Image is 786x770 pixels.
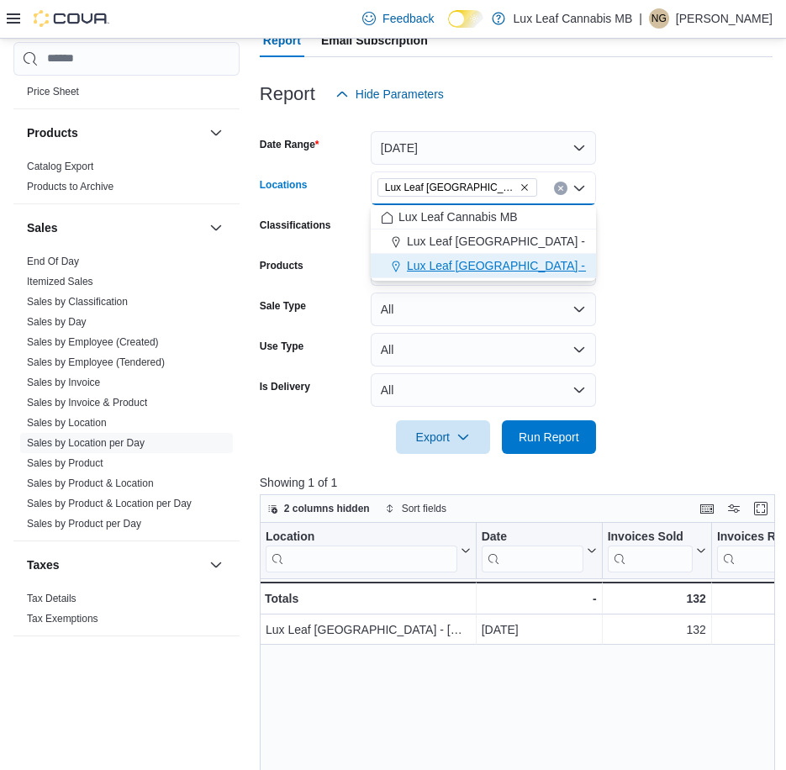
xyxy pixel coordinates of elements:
[263,24,301,57] span: Report
[27,336,159,348] a: Sales by Employee (Created)
[329,77,451,111] button: Hide Parameters
[27,456,103,470] span: Sales by Product
[13,156,240,203] div: Products
[27,275,93,288] span: Itemized Sales
[27,256,79,267] a: End Of Day
[27,477,154,490] span: Sales by Product & Location
[34,10,109,27] img: Cova
[377,178,537,197] span: Lux Leaf Winnipeg - Bridgewater
[607,529,692,545] div: Invoices Sold
[260,138,319,151] label: Date Range
[649,8,669,29] div: Nicole Gorvichuk
[261,498,377,519] button: 2 columns hidden
[266,529,457,572] div: Location
[266,529,457,545] div: Location
[398,208,518,225] span: Lux Leaf Cannabis MB
[519,429,579,446] span: Run Report
[27,377,100,388] a: Sales by Invoice
[27,85,79,98] span: Price Sheet
[260,299,306,313] label: Sale Type
[520,182,530,192] button: Remove Lux Leaf Winnipeg - Bridgewater from selection in this group
[27,316,87,328] a: Sales by Day
[27,180,113,193] span: Products to Archive
[284,502,370,515] span: 2 columns hidden
[676,8,773,29] p: [PERSON_NAME]
[407,233,711,250] span: Lux Leaf [GEOGRAPHIC_DATA] - [GEOGRAPHIC_DATA]
[554,182,567,195] button: Clear input
[448,10,483,28] input: Dark Mode
[502,420,596,454] button: Run Report
[371,229,596,254] button: Lux Leaf [GEOGRAPHIC_DATA] - [GEOGRAPHIC_DATA]
[27,376,100,389] span: Sales by Invoice
[402,502,446,515] span: Sort fields
[651,8,667,29] span: NG
[371,373,596,407] button: All
[27,592,76,605] span: Tax Details
[27,612,98,625] span: Tax Exemptions
[607,529,692,572] div: Invoices Sold
[27,356,165,369] span: Sales by Employee (Tendered)
[27,517,141,530] span: Sales by Product per Day
[406,420,480,454] span: Export
[27,396,147,409] span: Sales by Invoice & Product
[356,86,444,103] span: Hide Parameters
[260,84,315,104] h3: Report
[27,276,93,287] a: Itemized Sales
[378,498,453,519] button: Sort fields
[260,219,331,232] label: Classifications
[266,529,471,572] button: Location
[371,293,596,326] button: All
[639,8,642,29] p: |
[27,477,154,489] a: Sales by Product & Location
[27,181,113,192] a: Products to Archive
[27,437,145,449] a: Sales by Location per Day
[27,161,93,172] a: Catalog Export
[27,497,192,510] span: Sales by Product & Location per Day
[27,417,107,429] a: Sales by Location
[27,457,103,469] a: Sales by Product
[27,296,128,308] a: Sales by Classification
[607,529,705,572] button: Invoices Sold
[371,205,596,229] button: Lux Leaf Cannabis MB
[751,498,771,519] button: Enter fullscreen
[27,518,141,530] a: Sales by Product per Day
[27,160,93,173] span: Catalog Export
[27,593,76,604] a: Tax Details
[27,255,79,268] span: End Of Day
[27,315,87,329] span: Sales by Day
[260,178,308,192] label: Locations
[724,498,744,519] button: Display options
[396,420,490,454] button: Export
[260,259,303,272] label: Products
[265,588,471,609] div: Totals
[27,416,107,430] span: Sales by Location
[27,556,203,573] button: Taxes
[27,356,165,368] a: Sales by Employee (Tendered)
[607,620,705,640] div: 132
[697,498,717,519] button: Keyboard shortcuts
[27,124,78,141] h3: Products
[260,340,303,353] label: Use Type
[27,498,192,509] a: Sales by Product & Location per Day
[27,613,98,625] a: Tax Exemptions
[266,620,471,640] div: Lux Leaf [GEOGRAPHIC_DATA] - [GEOGRAPHIC_DATA]
[607,588,705,609] div: 132
[321,24,428,57] span: Email Subscription
[260,474,780,491] p: Showing 1 of 1
[371,333,596,367] button: All
[206,123,226,143] button: Products
[382,10,434,27] span: Feedback
[448,28,449,29] span: Dark Mode
[27,295,128,309] span: Sales by Classification
[481,529,583,572] div: Date
[27,219,58,236] h3: Sales
[27,397,147,409] a: Sales by Invoice & Product
[13,251,240,541] div: Sales
[27,556,60,573] h3: Taxes
[481,529,596,572] button: Date
[27,335,159,349] span: Sales by Employee (Created)
[371,205,596,278] div: Choose from the following options
[356,2,440,35] a: Feedback
[13,588,240,636] div: Taxes
[481,588,596,609] div: -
